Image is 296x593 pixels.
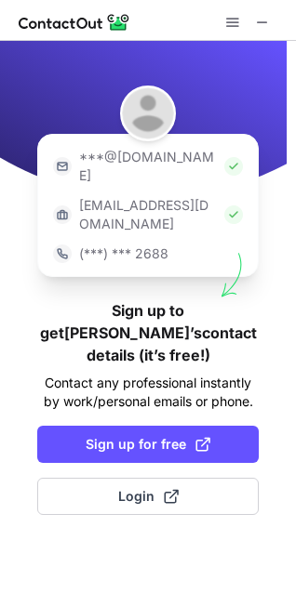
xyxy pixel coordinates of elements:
[37,374,259,411] p: Contact any professional instantly by work/personal emails or phone.
[53,157,72,176] img: https://contactout.com/extension/app/static/media/login-email-icon.f64bce713bb5cd1896fef81aa7b14a...
[224,205,243,224] img: Check Icon
[37,299,259,366] h1: Sign up to get [PERSON_NAME]’s contact details (it’s free!)
[79,196,217,233] p: [EMAIL_ADDRESS][DOMAIN_NAME]
[37,426,259,463] button: Sign up for free
[120,86,176,141] img: Waseem Rehman
[53,244,72,263] img: https://contactout.com/extension/app/static/media/login-phone-icon.bacfcb865e29de816d437549d7f4cb...
[19,11,130,33] img: ContactOut v5.3.10
[86,435,210,454] span: Sign up for free
[53,205,72,224] img: https://contactout.com/extension/app/static/media/login-work-icon.638a5007170bc45168077fde17b29a1...
[224,157,243,176] img: Check Icon
[79,148,217,185] p: ***@[DOMAIN_NAME]
[118,487,179,506] span: Login
[37,478,259,515] button: Login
